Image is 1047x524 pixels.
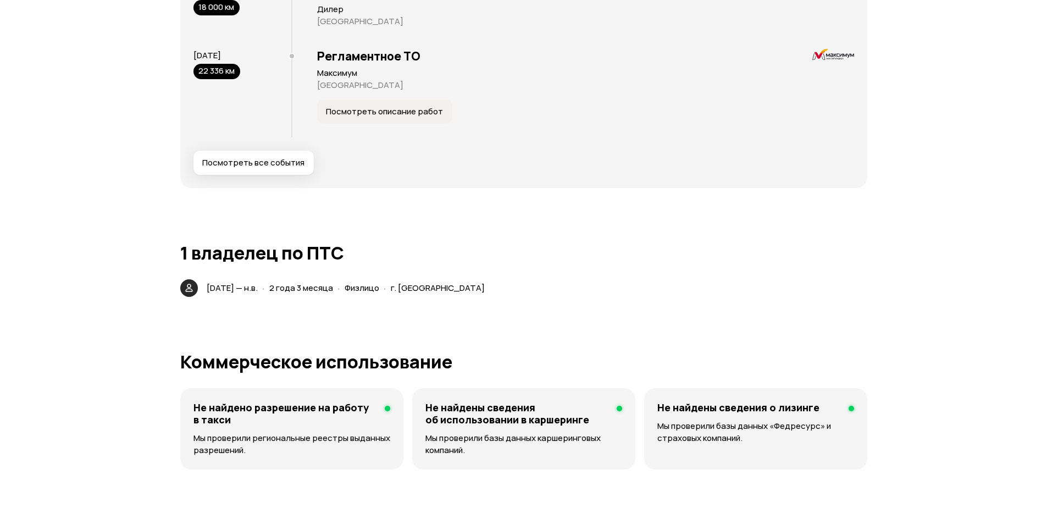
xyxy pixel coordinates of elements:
[193,49,221,61] span: [DATE]
[317,100,452,124] button: Посмотреть описание работ
[812,49,854,60] img: logo
[207,282,258,294] span: [DATE] — н.в.
[317,80,854,91] p: [GEOGRAPHIC_DATA]
[337,279,340,297] span: ·
[317,49,854,63] h3: Регламентное ТО
[384,279,386,297] span: ·
[657,420,854,444] p: Мы проверили базы данных «Федресурс» и страховых компаний.
[425,401,608,426] h4: Не найдены сведения об использовании в каршеринге
[180,352,867,372] h1: Коммерческое использование
[425,432,622,456] p: Мы проверили базы данных каршеринговых компаний.
[317,4,854,15] p: Дилер
[317,68,854,79] p: Максимум
[202,157,304,168] span: Посмотреть все события
[193,432,390,456] p: Мы проверили региональные реестры выданных разрешений.
[193,401,376,426] h4: Не найдено разрешение на работу в такси
[180,243,867,263] h1: 1 владелец по ПТС
[269,282,333,294] span: 2 года 3 месяца
[326,106,443,117] span: Посмотреть описание работ
[193,151,314,175] button: Посмотреть все события
[657,401,819,413] h4: Не найдены сведения о лизинге
[193,64,240,79] div: 22 336 км
[262,279,265,297] span: ·
[317,16,854,27] p: [GEOGRAPHIC_DATA]
[345,282,379,294] span: Физлицо
[391,282,485,294] span: г. [GEOGRAPHIC_DATA]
